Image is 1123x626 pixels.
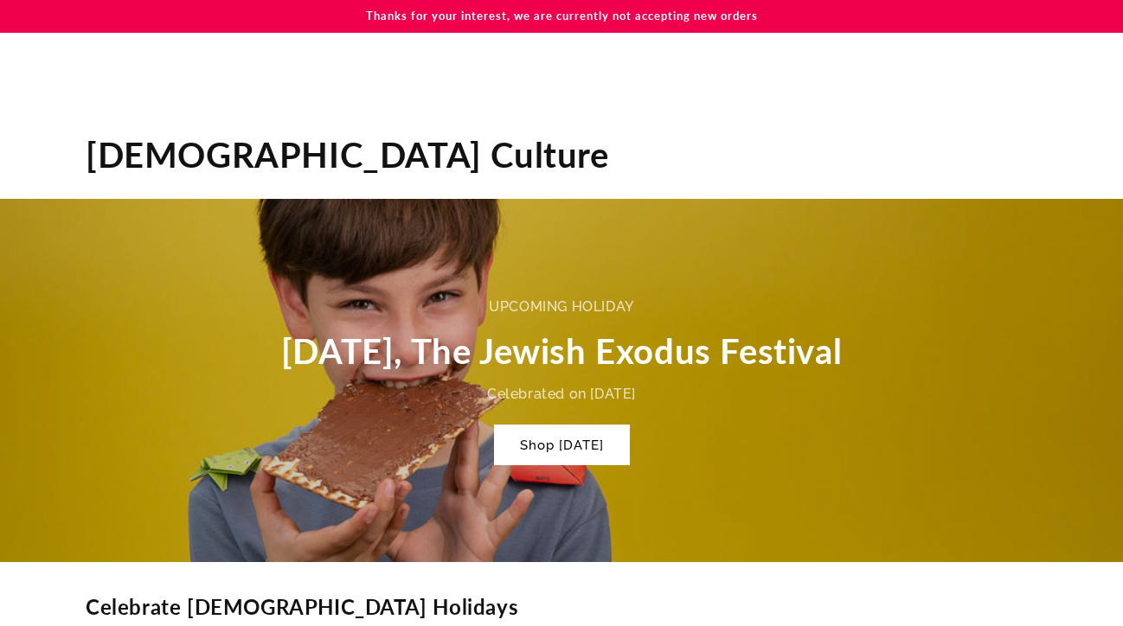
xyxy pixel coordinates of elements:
h2: Celebrate [DEMOGRAPHIC_DATA] Holidays [86,593,518,620]
div: upcoming holiday [281,295,842,320]
a: Shop [DATE] [494,425,630,465]
span: [DATE], The Jewish Exodus Festival [281,330,842,372]
span: Celebrated on [DATE] [487,386,636,402]
h1: [DEMOGRAPHIC_DATA] Culture [86,132,1037,177]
